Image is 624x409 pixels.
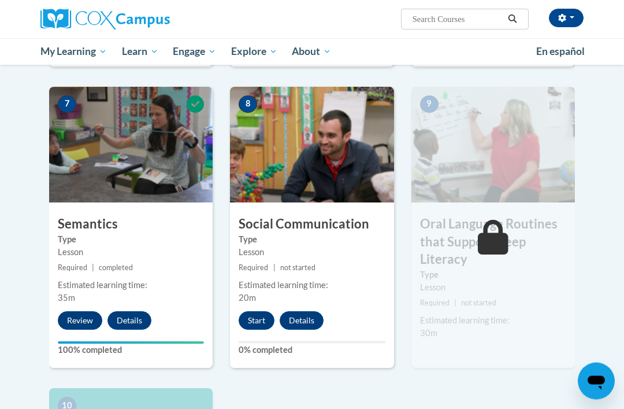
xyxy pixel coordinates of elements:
div: Lesson [58,246,204,259]
input: Search Courses [411,12,504,26]
div: Estimated learning time: [58,279,204,292]
span: Required [58,264,87,272]
iframe: Button to launch messaging window [578,363,615,400]
button: Start [239,312,274,330]
span: My Learning [40,45,107,58]
img: Course Image [230,87,393,203]
span: not started [461,299,496,308]
span: 30m [420,329,437,338]
span: Required [420,299,450,308]
h3: Social Communication [230,216,393,234]
h3: Oral Language Routines that Support Deep Literacy [411,216,575,269]
span: Explore [231,45,277,58]
img: Cox Campus [40,9,170,30]
img: Course Image [411,87,575,203]
span: 8 [239,96,257,113]
div: Estimated learning time: [420,315,566,327]
span: completed [99,264,133,272]
h3: Semantics [49,216,213,234]
span: About [292,45,331,58]
div: Main menu [32,38,592,65]
label: Type [58,234,204,246]
img: Course Image [49,87,213,203]
span: | [273,264,276,272]
span: Required [239,264,268,272]
a: Cox Campus [40,9,210,30]
span: 9 [420,96,439,113]
span: | [454,299,456,308]
span: | [92,264,94,272]
div: Lesson [239,246,385,259]
button: Account Settings [549,9,584,27]
label: 0% completed [239,344,385,357]
div: Your progress [58,342,204,344]
button: Review [58,312,102,330]
label: Type [239,234,385,246]
span: En español [536,45,585,57]
a: Learn [114,38,166,65]
a: Explore [224,38,285,65]
span: Learn [122,45,158,58]
span: 7 [58,96,76,113]
label: 100% completed [58,344,204,357]
span: 20m [239,293,256,303]
a: My Learning [33,38,114,65]
a: About [285,38,339,65]
button: Details [280,312,324,330]
span: Engage [173,45,216,58]
label: Type [420,269,566,282]
span: 35m [58,293,75,303]
span: not started [280,264,315,272]
a: Engage [165,38,224,65]
a: En español [529,39,592,64]
button: Details [107,312,151,330]
div: Estimated learning time: [239,279,385,292]
div: Lesson [420,282,566,294]
button: Search [504,12,521,26]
